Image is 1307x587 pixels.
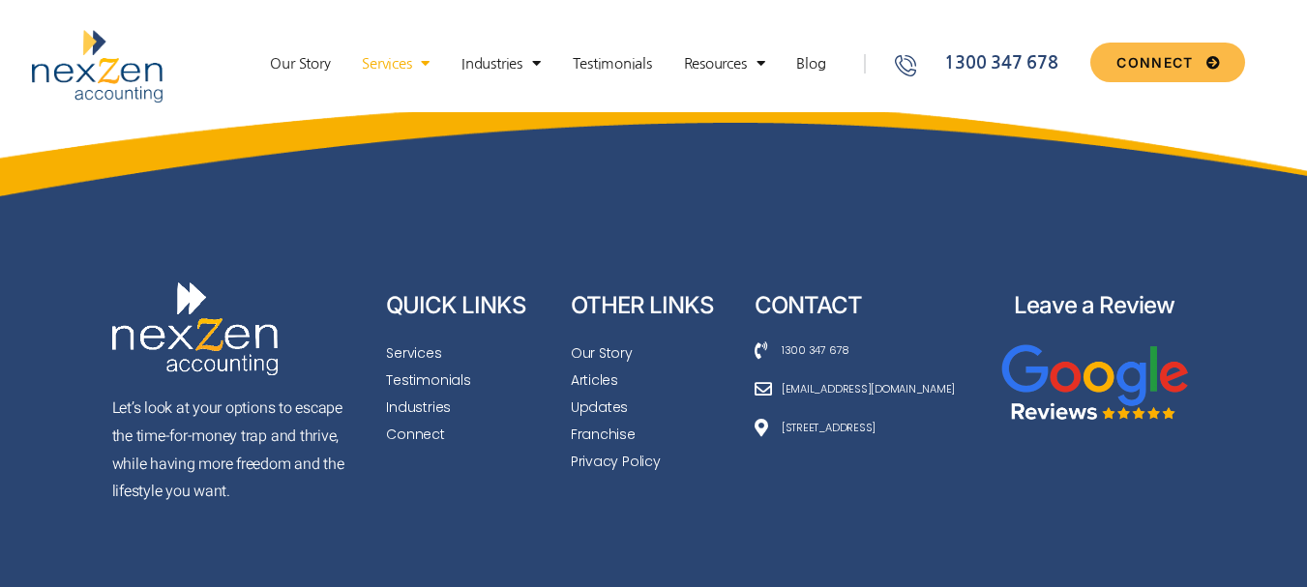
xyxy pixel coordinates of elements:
[674,54,775,73] a: Resources
[892,50,1084,76] a: 1300 347 678
[1014,291,1174,319] a: Leave a Review
[386,394,550,421] a: Industries
[242,54,853,73] nav: Menu
[571,394,736,421] a: Updates
[386,421,444,448] span: Connect
[386,421,550,448] a: Connect
[777,378,955,399] span: [EMAIL_ADDRESS][DOMAIN_NAME]
[112,395,355,506] p: Let’s look at your options to escape the time-for-money trap and thrive, while having more freedo...
[787,54,835,73] a: Blog
[571,339,736,367] a: Our Story
[386,339,550,367] a: Services
[755,417,974,438] a: [STREET_ADDRESS]
[386,292,550,320] h2: QUICK LINKS
[571,292,736,320] h2: OTHER LINKS
[571,448,661,475] span: Privacy Policy
[571,394,628,421] span: Updates
[260,54,340,73] a: Our Story
[755,339,974,361] a: 1300 347 678
[571,367,736,394] a: Articles
[386,367,550,394] a: Testimonials
[571,367,618,394] span: Articles
[939,50,1057,76] span: 1300 347 678
[352,54,439,73] a: Services
[563,54,662,73] a: Testimonials
[571,421,636,448] span: Franchise
[386,339,441,367] span: Services
[386,367,470,394] span: Testimonials
[755,292,974,320] h2: CONTACT
[777,417,876,438] span: [STREET_ADDRESS]
[571,421,736,448] a: Franchise
[386,394,451,421] span: Industries
[755,378,974,399] a: [EMAIL_ADDRESS][DOMAIN_NAME]
[1116,56,1193,70] span: CONNECT
[777,339,849,361] span: 1300 347 678
[1090,43,1244,82] a: CONNECT
[452,54,550,73] a: Industries
[571,339,633,367] span: Our Story
[571,448,736,475] a: Privacy Policy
